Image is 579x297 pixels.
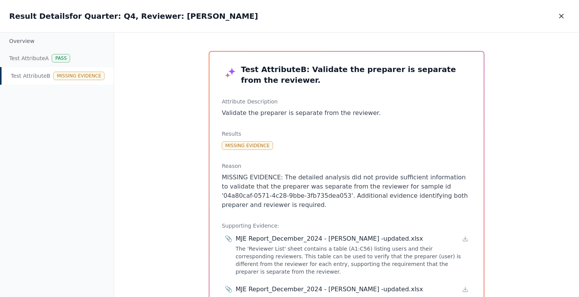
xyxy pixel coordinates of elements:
a: Download file [462,286,468,292]
div: Missing Evidence [222,141,273,150]
div: The 'Reviewer List' sheet contains a table (A1:C56) listing users and their corresponding reviewe... [236,245,468,276]
span: 📎 [225,234,232,243]
div: Missing Evidence [53,72,105,80]
h3: Attribute Description [222,98,471,105]
h3: Test Attribute B : Validate the preparer is separate from the reviewer. [222,64,471,85]
div: MJE Report_December_2024 - [PERSON_NAME] -updated.xlsx [236,234,423,243]
h2: Result Details for Quarter: Q4, Reviewer: [PERSON_NAME] [9,11,258,21]
p: Validate the preparer is separate from the reviewer. [222,108,471,118]
h3: Results [222,130,471,138]
div: MJE Report_December_2024 - [PERSON_NAME] -updated.xlsx [236,285,423,294]
span: 📎 [225,285,232,294]
a: Download file [462,236,468,242]
h3: Supporting Evidence: [222,222,471,230]
div: Pass [52,54,70,62]
p: MISSING EVIDENCE: The detailed analysis did not provide sufficient information to validate that t... [222,173,471,210]
h3: Reason [222,162,471,170]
